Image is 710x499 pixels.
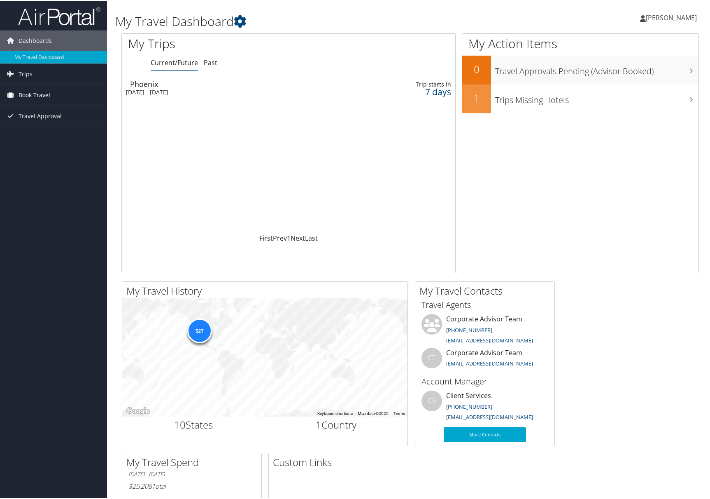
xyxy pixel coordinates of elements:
[174,417,186,430] span: 10
[128,34,310,51] h1: My Trips
[126,87,332,95] div: [DATE] - [DATE]
[417,347,552,373] li: Corporate Advisor Team
[421,375,548,386] h3: Account Manager
[130,79,336,87] div: Phoenix
[316,417,321,430] span: 1
[446,358,533,366] a: [EMAIL_ADDRESS][DOMAIN_NAME]
[128,480,255,490] h6: Total
[421,389,442,410] div: CS
[446,325,492,333] a: [PHONE_NUMBER]
[151,57,198,66] a: Current/Future
[446,402,492,409] a: [PHONE_NUMBER]
[19,84,50,104] span: Book Travel
[126,283,407,297] h2: My Travel History
[444,426,526,441] a: More Contacts
[204,57,217,66] a: Past
[462,90,491,104] h2: 1
[271,417,402,431] h2: Country
[273,454,408,468] h2: Custom Links
[291,232,305,241] a: Next
[417,313,552,347] li: Corporate Advisor Team
[128,417,259,431] h2: States
[417,389,552,423] li: Client Services
[462,34,698,51] h1: My Action Items
[115,12,508,29] h1: My Travel Dashboard
[305,232,318,241] a: Last
[393,410,405,415] a: Terms (opens in new tab)
[446,335,533,343] a: [EMAIL_ADDRESS][DOMAIN_NAME]
[462,54,698,83] a: 0Travel Approvals Pending (Advisor Booked)
[495,60,698,76] h3: Travel Approvals Pending (Advisor Booked)
[124,405,151,415] img: Google
[446,412,533,419] a: [EMAIL_ADDRESS][DOMAIN_NAME]
[287,232,291,241] a: 1
[317,410,353,415] button: Keyboard shortcuts
[259,232,273,241] a: First
[187,317,212,342] div: 527
[19,29,52,50] span: Dashboards
[124,405,151,415] a: Open this area in Google Maps (opens a new window)
[18,5,100,25] img: airportal-logo.png
[462,61,491,75] h2: 0
[128,469,255,477] h6: [DATE] - [DATE]
[19,105,62,125] span: Travel Approval
[128,480,152,490] span: $25,208
[421,347,442,367] div: CT
[376,87,452,94] div: 7 days
[640,4,705,29] a: [PERSON_NAME]
[273,232,287,241] a: Prev
[19,63,33,83] span: Trips
[376,80,452,87] div: Trip starts in
[495,89,698,105] h3: Trips Missing Hotels
[419,283,554,297] h2: My Travel Contacts
[421,298,548,309] h3: Travel Agents
[462,83,698,112] a: 1Trips Missing Hotels
[646,12,697,21] span: [PERSON_NAME]
[126,454,261,468] h2: My Travel Spend
[358,410,389,415] span: Map data ©2025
